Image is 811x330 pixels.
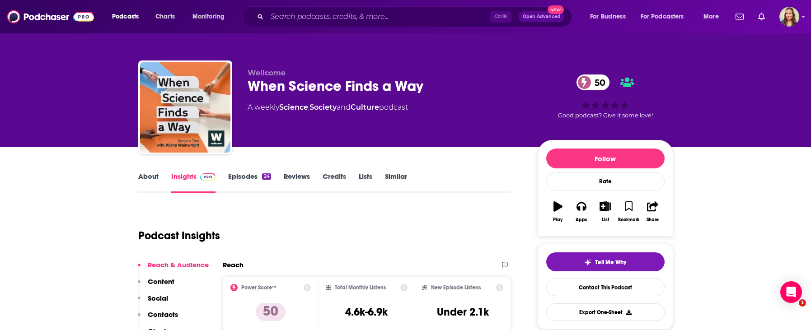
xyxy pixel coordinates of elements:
h2: New Episode Listens [431,284,481,291]
span: Charts [155,10,175,23]
span: New [548,5,564,14]
span: For Podcasters [641,10,684,23]
span: Tell Me Why [595,259,626,266]
div: Search podcasts, credits, & more... [251,6,581,27]
a: Contact This Podcast [546,279,665,296]
button: Contacts [138,310,178,327]
a: Reviews [284,172,310,193]
div: A weekly podcast [248,102,408,113]
img: When Science Finds a Way [140,62,230,153]
button: Show profile menu [779,7,799,27]
button: tell me why sparkleTell Me Why [546,252,665,271]
p: 50 [256,303,286,321]
span: Podcasts [112,10,139,23]
div: Rate [546,172,665,191]
a: Lists [359,172,372,193]
a: 50 [577,74,610,90]
p: Social [148,294,168,302]
button: open menu [635,9,697,24]
h2: Power Score™ [241,284,277,291]
button: Export One-Sheet [546,303,665,321]
div: 24 [262,173,271,180]
a: Episodes24 [228,172,271,193]
a: Show notifications dropdown [732,9,747,24]
div: Bookmark [618,217,639,223]
button: Bookmark [617,195,641,228]
div: Apps [576,217,587,223]
a: Science [279,103,308,112]
input: Search podcasts, credits, & more... [267,9,490,24]
a: InsightsPodchaser Pro [171,172,216,193]
span: 50 [586,74,610,90]
h3: Under 2.1k [437,305,489,319]
span: Logged in as adriana.guzman [779,7,799,27]
button: Reach & Audience [138,260,209,277]
div: Share [647,217,659,223]
button: List [593,195,617,228]
h3: 4.6k-6.9k [345,305,388,319]
p: Reach & Audience [148,260,209,269]
button: Open AdvancedNew [519,11,564,22]
span: Ctrl K [490,11,511,23]
a: Credits [323,172,346,193]
span: Monitoring [192,10,225,23]
button: Content [138,277,174,294]
button: Follow [546,149,665,168]
p: Content [148,277,174,286]
img: Podchaser - Follow, Share and Rate Podcasts [7,8,94,25]
span: Wellcome [248,69,286,77]
button: open menu [697,9,730,24]
a: Culture [351,103,379,112]
button: open menu [584,9,637,24]
span: and [337,103,351,112]
div: List [602,217,609,223]
button: open menu [186,9,236,24]
img: User Profile [779,7,799,27]
a: Charts [150,9,180,24]
img: tell me why sparkle [584,259,591,266]
iframe: Intercom live chat [780,299,802,321]
a: Show notifications dropdown [755,9,769,24]
button: open menu [106,9,150,24]
h2: Reach [223,260,244,269]
div: Play [553,217,563,223]
p: Contacts [148,310,178,319]
span: For Business [590,10,626,23]
span: Open Advanced [523,14,560,19]
span: , [308,103,309,112]
button: Apps [570,195,593,228]
span: Good podcast? Give it some love! [558,112,653,119]
div: 50Good podcast? Give it some love! [538,69,673,125]
span: 1 [799,299,806,307]
a: Society [309,103,337,112]
div: Open Intercom Messenger [780,281,802,303]
button: Share [641,195,664,228]
a: Similar [385,172,407,193]
a: About [138,172,159,193]
h2: Total Monthly Listens [335,284,386,291]
button: Social [138,294,168,311]
h1: Podcast Insights [138,229,220,242]
img: Podchaser Pro [200,173,216,181]
span: More [703,10,719,23]
button: Play [546,195,570,228]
